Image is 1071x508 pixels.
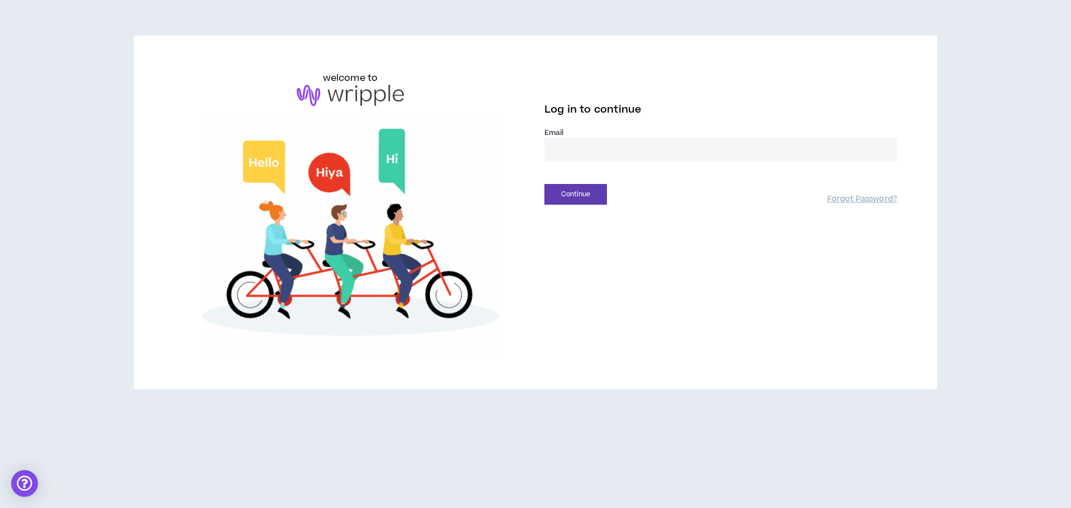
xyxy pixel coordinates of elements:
[544,128,897,138] label: Email
[827,194,897,205] a: Forgot Password?
[544,103,641,117] span: Log in to continue
[323,71,378,85] h6: welcome to
[11,470,38,497] div: Open Intercom Messenger
[544,184,607,205] button: Continue
[174,117,527,354] img: Welcome to Wripple
[297,85,404,106] img: logo-brand.png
